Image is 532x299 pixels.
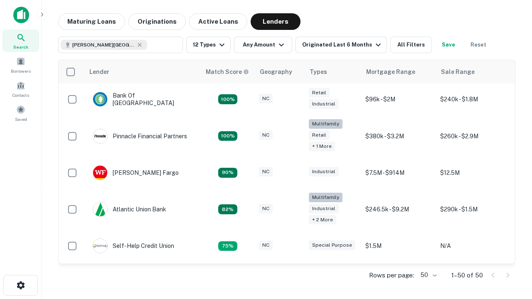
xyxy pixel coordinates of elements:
[305,60,361,83] th: Types
[310,67,327,77] div: Types
[93,129,187,144] div: Pinnacle Financial Partners
[436,230,511,262] td: N/A
[12,92,29,98] span: Contacts
[93,166,107,180] img: picture
[72,41,135,49] span: [PERSON_NAME][GEOGRAPHIC_DATA], [GEOGRAPHIC_DATA]
[436,157,511,189] td: $12.5M
[2,29,39,52] a: Search
[84,60,201,83] th: Lender
[93,92,192,107] div: Bank Of [GEOGRAPHIC_DATA]
[361,189,436,230] td: $246.5k - $9.2M
[309,193,342,202] div: Multifamily
[309,88,330,98] div: Retail
[15,116,27,123] span: Saved
[218,131,237,141] div: Matching Properties: 24, hasApolloMatch: undefined
[13,7,29,23] img: capitalize-icon.png
[309,142,335,151] div: + 1 more
[436,189,511,230] td: $290k - $1.5M
[93,239,107,253] img: picture
[93,238,174,253] div: Self-help Credit Union
[296,37,387,53] button: Originated Last 6 Months
[259,204,273,213] div: NC
[490,233,532,272] iframe: Chat Widget
[218,241,237,251] div: Matching Properties: 10, hasApolloMatch: undefined
[93,129,107,143] img: picture
[218,204,237,214] div: Matching Properties: 11, hasApolloMatch: undefined
[189,13,247,30] button: Active Loans
[58,13,125,30] button: Maturing Loans
[361,157,436,189] td: $7.5M - $914M
[436,115,511,157] td: $260k - $2.9M
[13,44,28,50] span: Search
[255,60,305,83] th: Geography
[93,202,107,216] img: picture
[251,13,300,30] button: Lenders
[259,240,273,250] div: NC
[369,270,414,280] p: Rows per page:
[259,94,273,103] div: NC
[309,119,342,129] div: Multifamily
[218,168,237,178] div: Matching Properties: 12, hasApolloMatch: undefined
[309,167,339,176] div: Industrial
[2,78,39,100] a: Contacts
[93,92,107,106] img: picture
[309,204,339,213] div: Industrial
[309,215,336,225] div: + 2 more
[361,83,436,115] td: $96k - $2M
[89,67,109,77] div: Lender
[93,165,179,180] div: [PERSON_NAME] Fargo
[2,54,39,76] a: Borrowers
[361,115,436,157] td: $380k - $3.2M
[234,37,292,53] button: Any Amount
[2,102,39,124] a: Saved
[259,130,273,140] div: NC
[260,67,292,77] div: Geography
[128,13,186,30] button: Originations
[435,37,462,53] button: Save your search to get updates of matches that match your search criteria.
[390,37,432,53] button: All Filters
[206,67,249,76] div: Capitalize uses an advanced AI algorithm to match your search with the best lender. The match sco...
[259,167,273,176] div: NC
[361,60,436,83] th: Mortgage Range
[11,68,31,74] span: Borrowers
[436,60,511,83] th: Sale Range
[451,270,483,280] p: 1–50 of 50
[186,37,231,53] button: 12 Types
[302,40,383,50] div: Originated Last 6 Months
[309,240,355,250] div: Special Purpose
[361,230,436,262] td: $1.5M
[309,99,339,109] div: Industrial
[366,67,415,77] div: Mortgage Range
[441,67,475,77] div: Sale Range
[206,67,247,76] h6: Match Score
[93,202,166,217] div: Atlantic Union Bank
[436,83,511,115] td: $240k - $1.8M
[309,130,330,140] div: Retail
[417,269,438,281] div: 50
[218,94,237,104] div: Matching Properties: 14, hasApolloMatch: undefined
[201,60,255,83] th: Capitalize uses an advanced AI algorithm to match your search with the best lender. The match sco...
[465,37,492,53] button: Reset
